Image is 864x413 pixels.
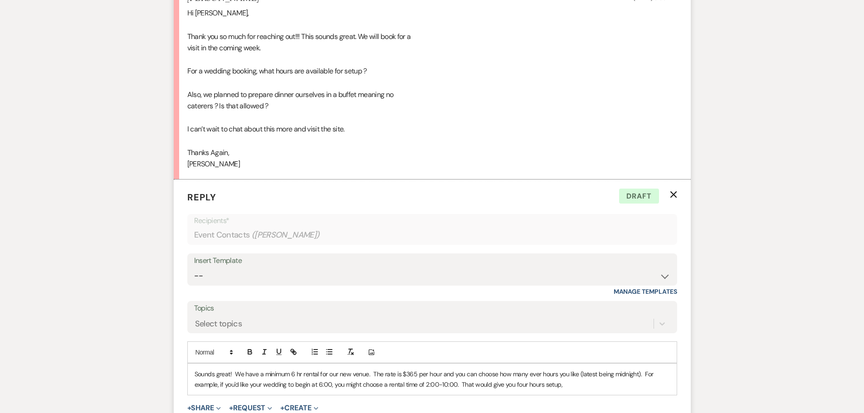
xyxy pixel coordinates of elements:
span: Reply [187,191,216,203]
p: Recipients* [194,215,670,227]
span: + [187,404,191,412]
button: Share [187,404,221,412]
span: + [280,404,284,412]
div: Insert Template [194,254,670,267]
span: + [229,404,233,412]
div: Event Contacts [194,226,670,244]
span: ( [PERSON_NAME] ) [252,229,320,241]
div: Select topics [195,318,242,330]
p: Sounds great! We have a minimum 6 hr rental for our new venue. The rate is $365 per hour and you ... [195,369,670,389]
a: Manage Templates [614,287,677,296]
span: Draft [619,189,659,204]
div: Hi [PERSON_NAME], Thank you so much for reaching out!!! This sounds great. We will book for a vis... [187,7,677,170]
label: Topics [194,302,670,315]
button: Request [229,404,272,412]
button: Create [280,404,318,412]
